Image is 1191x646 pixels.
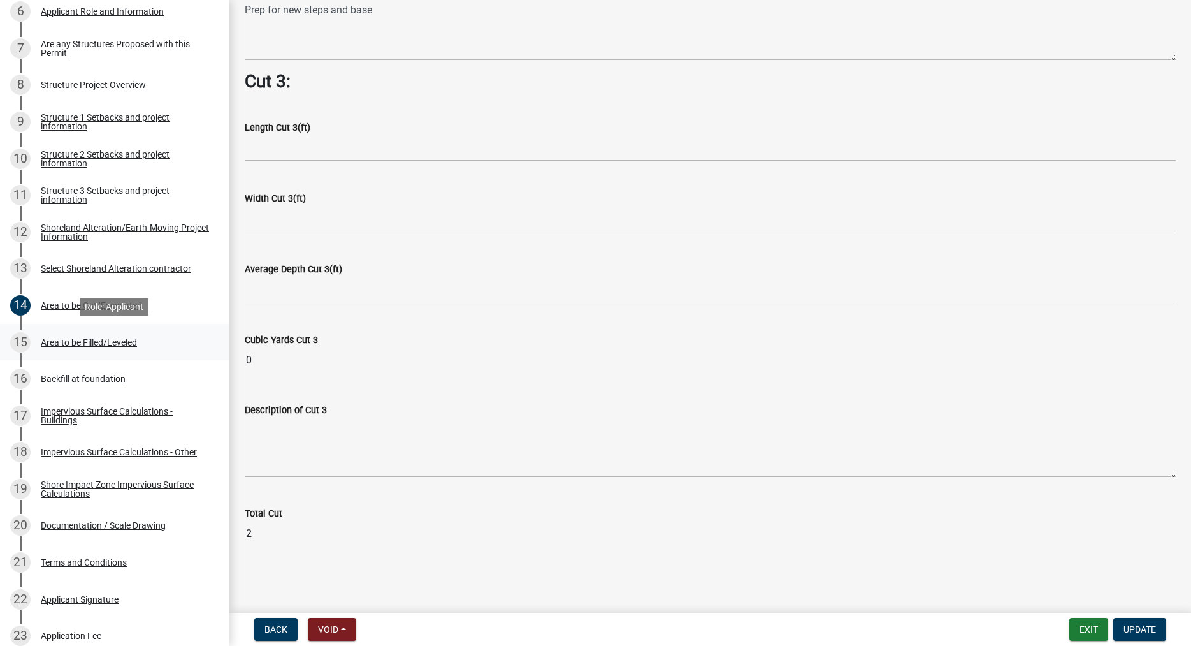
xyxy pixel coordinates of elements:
[10,75,31,95] div: 8
[10,332,31,353] div: 15
[41,113,209,131] div: Structure 1 Setbacks and project information
[41,521,166,530] div: Documentation / Scale Drawing
[1069,618,1108,641] button: Exit
[264,624,287,635] span: Back
[41,150,209,168] div: Structure 2 Setbacks and project information
[41,40,209,57] div: Are any Structures Proposed with this Permit
[41,264,191,273] div: Select Shoreland Alteration contractor
[10,258,31,279] div: 13
[10,626,31,646] div: 23
[10,442,31,462] div: 18
[245,124,310,133] label: Length Cut 3(ft)
[10,112,31,132] div: 9
[10,222,31,242] div: 12
[41,480,209,498] div: Shore Impact Zone Impervious Surface Calculations
[1123,624,1156,635] span: Update
[41,301,142,310] div: Area to be Cut/Excavated
[41,448,197,457] div: Impervious Surface Calculations - Other
[10,149,31,169] div: 10
[41,7,164,16] div: Applicant Role and Information
[10,1,31,22] div: 6
[254,618,298,641] button: Back
[245,336,318,345] label: Cubic Yards Cut 3
[41,223,209,241] div: Shoreland Alteration/Earth-Moving Project Information
[80,298,148,316] div: Role: Applicant
[41,186,209,204] div: Structure 3 Setbacks and project information
[10,515,31,536] div: 20
[10,552,31,573] div: 21
[41,631,101,640] div: Application Fee
[10,38,31,59] div: 7
[41,80,146,89] div: Structure Project Overview
[1113,618,1166,641] button: Update
[10,369,31,389] div: 16
[41,558,127,567] div: Terms and Conditions
[41,338,137,347] div: Area to be Filled/Leveled
[245,510,282,518] label: Total Cut
[318,624,338,635] span: Void
[245,71,291,92] strong: Cut 3:
[10,295,31,316] div: 14
[41,407,209,425] div: Impervious Surface Calculations - Buildings
[245,195,306,203] label: Width Cut 3(ft)
[245,406,327,415] label: Description of Cut 3
[10,406,31,426] div: 17
[41,595,119,604] div: Applicant Signature
[245,265,342,274] label: Average Depth Cut 3(ft)
[10,185,31,205] div: 11
[10,479,31,499] div: 19
[41,374,126,383] div: Backfill at foundation
[10,589,31,610] div: 22
[308,618,356,641] button: Void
